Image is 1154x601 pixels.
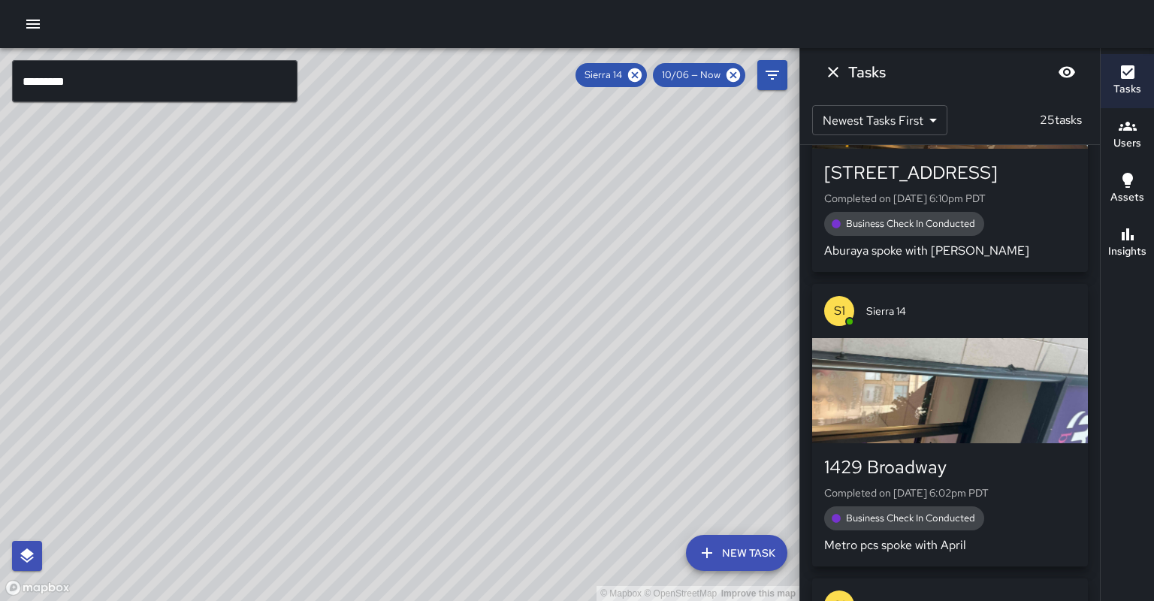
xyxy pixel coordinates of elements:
span: Sierra 14 [575,68,631,83]
p: S1 [834,302,845,320]
p: 25 tasks [1034,111,1088,129]
p: Completed on [DATE] 6:02pm PDT [824,485,1076,500]
h6: Users [1113,135,1141,152]
span: Sierra 14 [866,304,1076,319]
button: Assets [1101,162,1154,216]
button: Users [1101,108,1154,162]
p: Metro pcs spoke with April [824,536,1076,554]
button: Insights [1101,216,1154,270]
button: Dismiss [818,57,848,87]
h6: Assets [1110,189,1144,206]
button: S1Sierra 141429 BroadwayCompleted on [DATE] 6:02pm PDTBusiness Check In ConductedMetro pcs spoke ... [812,284,1088,566]
p: Completed on [DATE] 6:10pm PDT [824,191,1076,206]
div: 1429 Broadway [824,455,1076,479]
p: Aburaya spoke with [PERSON_NAME] [824,242,1076,260]
h6: Tasks [848,60,886,84]
button: Filters [757,60,787,90]
h6: Tasks [1113,81,1141,98]
div: 10/06 — Now [653,63,745,87]
button: Tasks [1101,54,1154,108]
h6: Insights [1108,243,1146,260]
button: Blur [1052,57,1082,87]
div: Sierra 14 [575,63,647,87]
span: 10/06 — Now [653,68,730,83]
span: Business Check In Conducted [837,511,984,526]
div: [STREET_ADDRESS] [824,161,1076,185]
div: Newest Tasks First [812,105,947,135]
span: Business Check In Conducted [837,216,984,231]
button: New Task [686,535,787,571]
